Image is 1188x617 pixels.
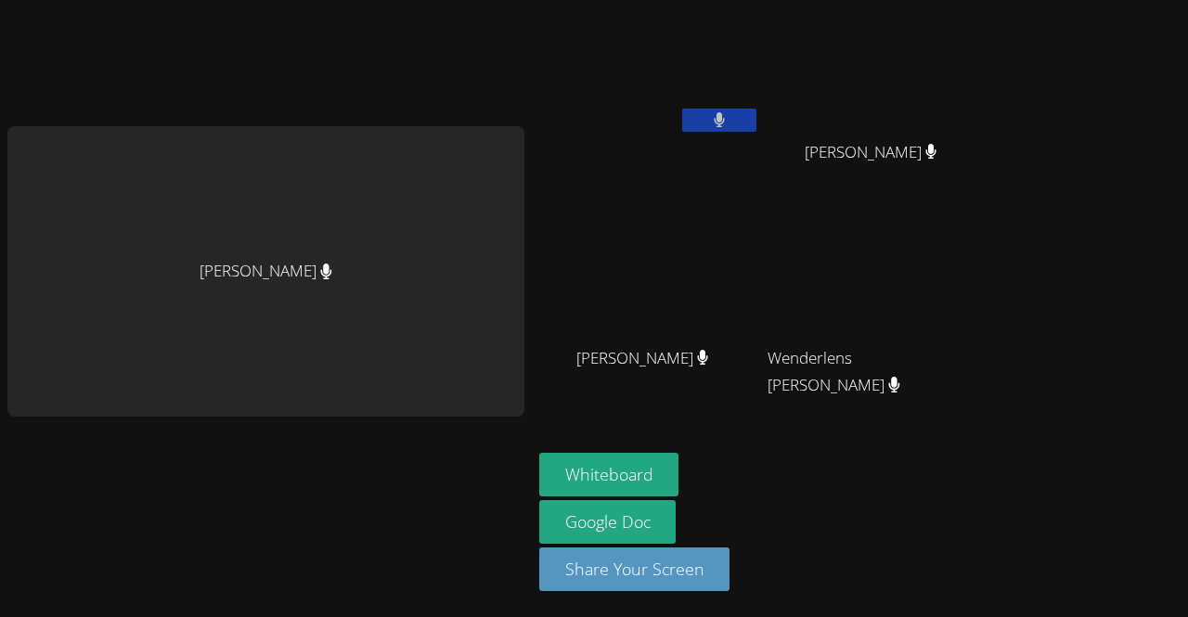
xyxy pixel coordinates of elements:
[539,500,677,544] a: Google Doc
[539,453,679,496] button: Whiteboard
[539,547,730,591] button: Share Your Screen
[576,345,709,372] span: [PERSON_NAME]
[768,345,974,399] span: Wenderlens [PERSON_NAME]
[805,139,937,166] span: [PERSON_NAME]
[7,126,524,417] div: [PERSON_NAME]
